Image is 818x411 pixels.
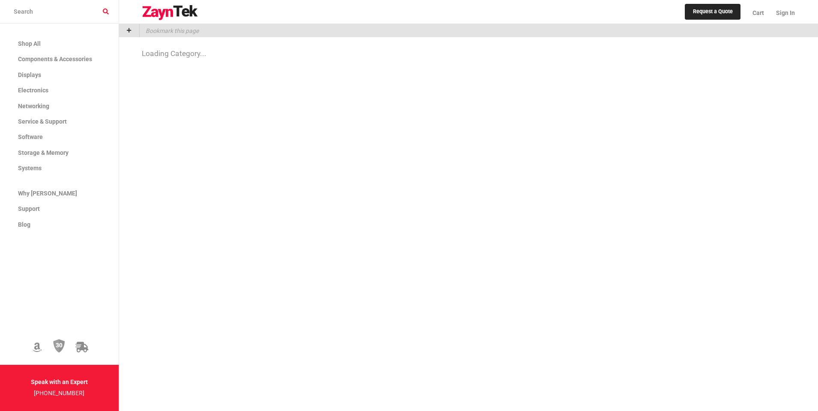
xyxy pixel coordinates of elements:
span: Displays [18,71,41,78]
a: Sign In [770,2,795,24]
span: Service & Support [18,118,67,125]
a: [PHONE_NUMBER] [34,390,84,396]
a: Cart [746,2,770,24]
span: Electronics [18,87,48,94]
p: Bookmark this page [140,24,199,37]
span: Storage & Memory [18,149,69,156]
span: Components & Accessories [18,56,92,62]
p: Loading Category... [142,46,795,61]
span: Support [18,205,40,212]
span: Why [PERSON_NAME] [18,190,77,197]
span: Shop All [18,40,41,47]
span: Cart [752,9,764,16]
img: logo [142,5,198,21]
strong: Speak with an Expert [31,378,88,385]
span: Blog [18,221,30,228]
a: Request a Quote [685,4,741,20]
img: 30 Day Return Policy [53,339,65,353]
span: Networking [18,103,49,109]
span: Systems [18,165,42,171]
span: Software [18,133,43,140]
